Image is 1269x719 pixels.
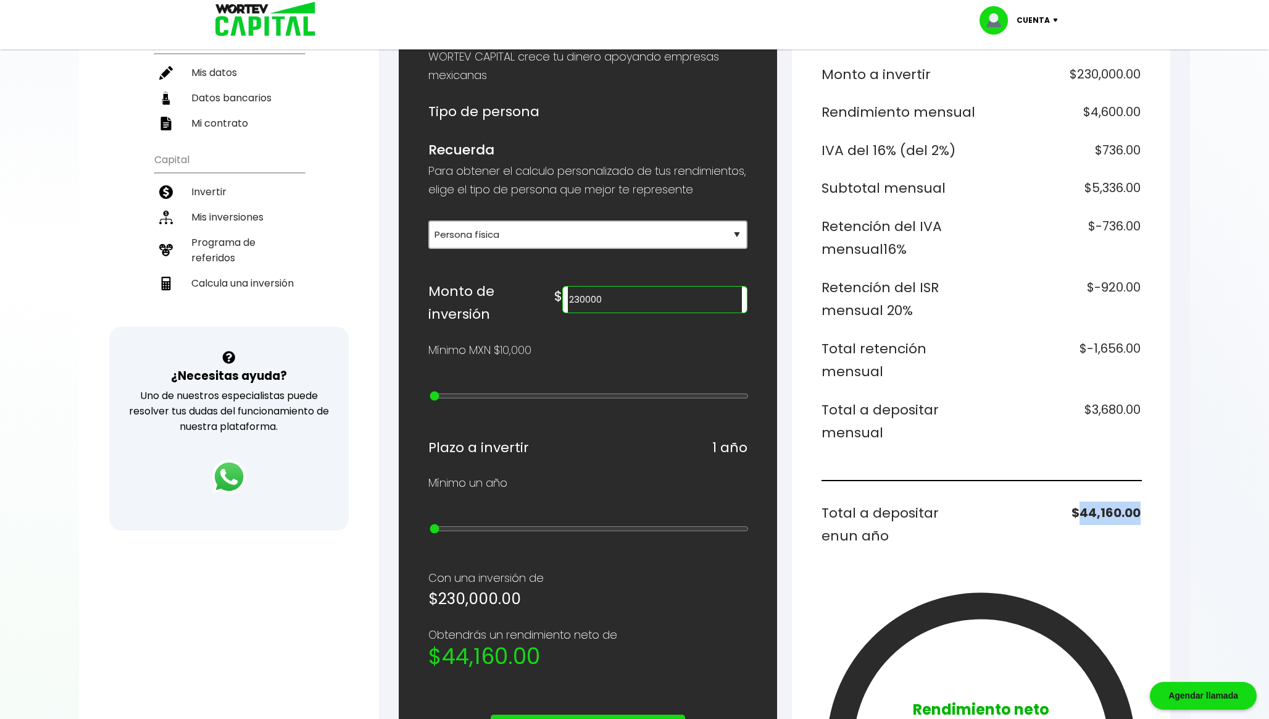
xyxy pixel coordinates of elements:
h6: $ [554,285,562,308]
p: Con una inversión de [428,569,747,587]
h6: Retención del IVA mensual 16% [822,215,976,261]
h6: $4,600.00 [986,101,1141,124]
h6: Total a depositar mensual [822,398,976,445]
h2: $44,160.00 [428,644,747,669]
h6: $-920.00 [986,276,1141,322]
h6: $3,680.00 [986,398,1141,445]
h6: Subtotal mensual [822,177,976,200]
p: Para obtener el calculo personalizado de tus rendimientos, elige el tipo de persona que mejor te ... [428,162,747,199]
a: Mis inversiones [154,204,304,230]
a: Mi contrato [154,111,304,136]
h6: Tipo de persona [428,100,747,124]
p: Uno de nuestros especialistas puede resolver tus dudas del funcionamiento de nuestra plataforma. [125,388,333,434]
h6: Rendimiento mensual [822,101,976,124]
a: Invertir [154,179,304,204]
a: Mis datos [154,60,304,85]
h6: $230,000.00 [986,63,1141,86]
h6: $44,160.00 [986,502,1141,548]
h6: Monto de inversión [428,280,554,326]
p: WORTEV CAPITAL crece tu dinero apoyando empresas mexicanas [428,48,747,85]
a: Calcula una inversión [154,271,304,296]
h3: ¿Necesitas ayuda? [171,367,287,385]
img: profile-image [980,6,1017,35]
h6: $5,336.00 [986,177,1141,200]
a: Datos bancarios [154,85,304,111]
h6: Retención del ISR mensual 20% [822,276,976,322]
h6: $736.00 [986,139,1141,162]
img: calculadora-icon.17d418c4.svg [159,277,173,290]
h6: Recuerda [428,138,747,162]
h6: Monto a invertir [822,63,976,86]
h6: $-1,656.00 [986,337,1141,384]
p: Cuenta [1017,11,1050,30]
h6: Total a depositar en un año [822,502,976,548]
div: Agendar llamada [1150,682,1257,710]
a: Programa de referidos [154,230,304,271]
p: Mínimo MXN $10,000 [428,341,531,359]
ul: Perfil [154,27,304,136]
img: datos-icon.10cf9172.svg [159,91,173,105]
h5: $230,000.00 [428,587,747,611]
p: Mínimo un año [428,474,507,492]
h6: IVA del 16% (del 2%) [822,139,976,162]
h6: Plazo a invertir [428,436,529,460]
ul: Capital [154,146,304,327]
h6: Total retención mensual [822,337,976,384]
img: inversiones-icon.6695dc30.svg [159,211,173,224]
h6: $-736.00 [986,215,1141,261]
h6: 1 año [712,436,747,460]
img: icon-down [1050,19,1067,22]
img: recomiendanos-icon.9b8e9327.svg [159,243,173,257]
img: logos_whatsapp-icon.242b2217.svg [212,460,246,494]
img: invertir-icon.b3b967d7.svg [159,185,173,199]
img: editar-icon.952d3147.svg [159,66,173,80]
img: contrato-icon.f2db500c.svg [159,117,173,130]
p: Obtendrás un rendimiento neto de [428,626,747,644]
